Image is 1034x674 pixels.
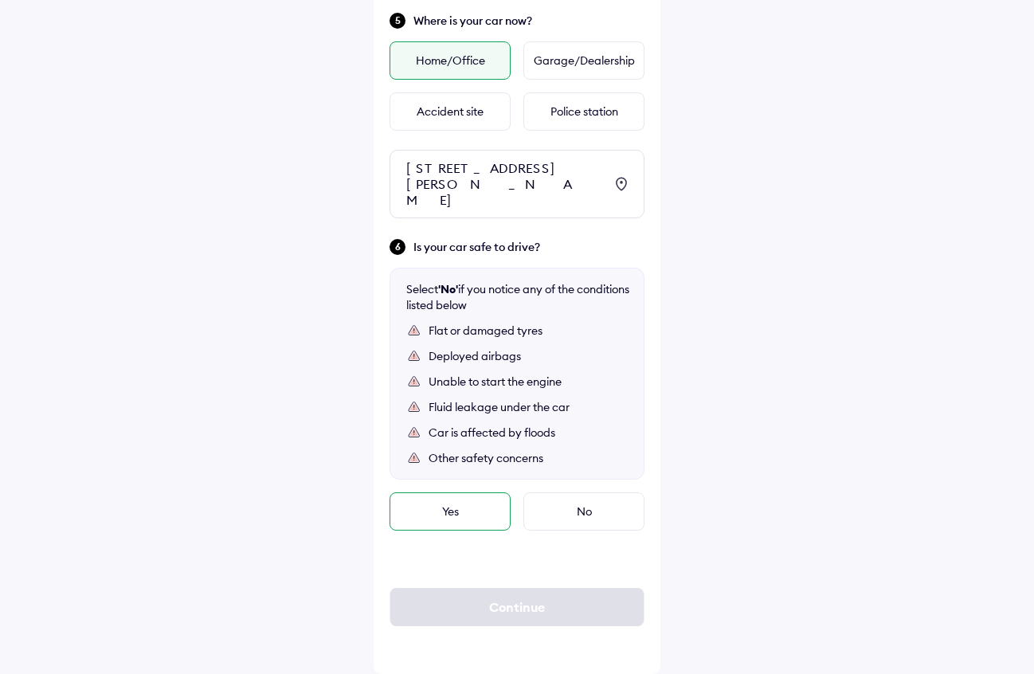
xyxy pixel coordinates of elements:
div: No [523,492,644,531]
span: Where is your car now? [413,13,644,29]
b: 'No' [438,282,458,296]
div: Select if you notice any of the conditions listed below [406,281,629,313]
div: Unable to start the engine [429,374,628,390]
div: [STREET_ADDRESS][PERSON_NAME] [406,160,604,208]
div: Yes [390,492,511,531]
div: Other safety concerns [429,450,628,466]
div: Home/Office [390,41,511,80]
span: Is your car safe to drive? [413,239,644,255]
div: Fluid leakage under the car [429,399,628,415]
div: Accident site [390,92,511,131]
div: Deployed airbags [429,348,628,364]
div: Garage/Dealership [523,41,644,80]
div: Flat or damaged tyres [429,323,628,339]
div: Police station [523,92,644,131]
div: Car is affected by floods [429,425,628,441]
